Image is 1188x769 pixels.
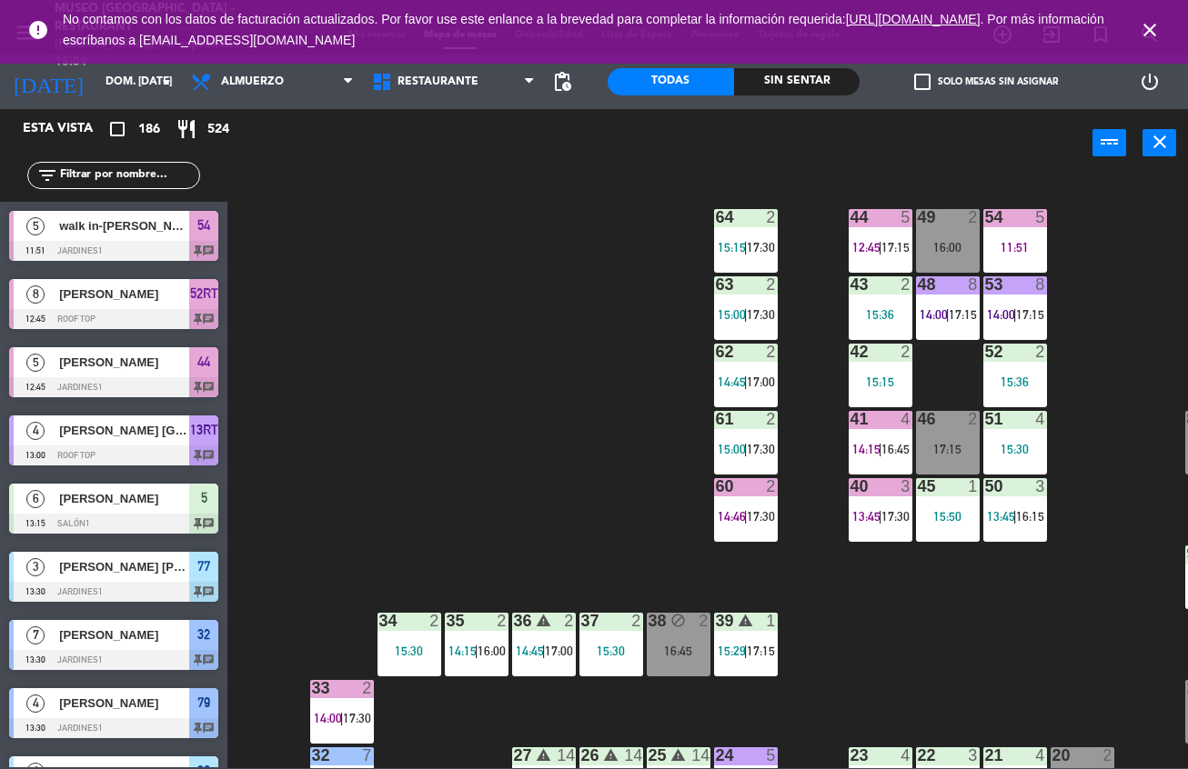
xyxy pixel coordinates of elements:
i: filter_list [36,165,58,186]
div: 5 [901,209,911,225]
div: 53 [985,276,986,293]
div: 8 [1035,276,1046,293]
div: 11:51 [983,241,1047,254]
div: 2 [901,344,911,360]
div: 50 [985,478,986,494]
div: 2 [968,209,979,225]
div: 5 [1035,209,1046,225]
span: [PERSON_NAME] [59,625,189,644]
span: 32 [197,624,210,645]
div: 15:30 [378,644,441,657]
span: 17:00 [545,644,573,658]
div: 33 [312,680,313,696]
div: 43 [851,276,851,293]
span: 186 [138,119,160,140]
div: 2 [968,411,979,427]
div: 4 [901,411,911,427]
div: 2 [766,276,777,293]
span: | [744,644,748,658]
span: 17:15 [747,644,775,658]
div: 35 [447,613,448,629]
span: 14:45 [718,375,746,389]
span: 14:00 [314,711,342,725]
span: | [1013,307,1017,322]
div: 14 [557,747,575,764]
div: 8 [968,276,979,293]
div: 20 [1052,747,1053,764]
div: 16:00 [916,241,980,254]
span: 16:00 [478,644,506,658]
i: error [27,19,49,41]
div: 15:50 [916,510,980,523]
span: 15:29 [718,644,746,658]
span: 4 [26,694,45,713]
span: [PERSON_NAME] [59,694,189,713]
div: 61 [716,411,717,427]
span: 16:45 [881,442,910,456]
span: 14:15 [448,644,477,658]
div: 16:45 [647,644,710,657]
i: arrow_drop_down [156,71,177,93]
span: 524 [207,119,229,140]
div: 17:15 [916,443,980,455]
span: 14:00 [920,307,948,322]
div: 5 [766,747,777,764]
div: 3 [1035,478,1046,494]
span: [PERSON_NAME] [59,353,189,372]
i: warning [670,747,686,763]
i: close [1139,19,1161,41]
div: 2 [766,411,777,427]
div: 60 [716,478,717,494]
div: 2 [497,613,508,629]
div: 34 [379,613,380,629]
div: 52 [985,344,986,360]
span: | [1013,509,1017,524]
span: 14:46 [718,509,746,524]
div: 4 [901,747,911,764]
div: 10 [1187,680,1188,696]
span: [PERSON_NAME] [GEOGRAPHIC_DATA] [59,421,189,440]
div: 1 [968,478,979,494]
div: 2 [766,209,777,225]
i: warning [536,613,551,628]
i: power_settings_new [1139,71,1161,93]
div: 7 [362,747,373,764]
button: close [1143,129,1176,156]
i: warning [603,747,619,763]
div: 42 [851,344,851,360]
div: 4 [1035,747,1046,764]
span: 17:30 [747,307,775,322]
span: 79 [197,692,210,714]
span: 4 [26,422,45,440]
span: 17:30 [881,509,910,524]
div: Todas [608,68,734,95]
div: 62 [716,344,717,360]
i: warning [738,613,753,628]
i: close [1149,131,1171,153]
span: 44 [197,351,210,373]
div: 51 [985,411,986,427]
span: 8 [26,285,45,304]
div: Esta vista [9,118,131,140]
span: Restaurante [398,75,478,88]
span: 5 [26,354,45,372]
div: 3 [901,478,911,494]
span: 13:45 [852,509,881,524]
div: 54 [985,209,986,225]
div: 2 [631,613,642,629]
button: power_input [1092,129,1126,156]
div: 1 [766,613,777,629]
span: 5 [26,217,45,235]
span: 17:30 [747,509,775,524]
div: 14 [624,747,642,764]
div: 63 [716,276,717,293]
span: 7 [26,626,45,644]
span: 13RT [190,419,218,441]
span: Almuerzo [221,75,284,88]
div: 8 [1187,411,1188,427]
span: 15:15 [718,240,746,255]
span: | [340,711,344,725]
